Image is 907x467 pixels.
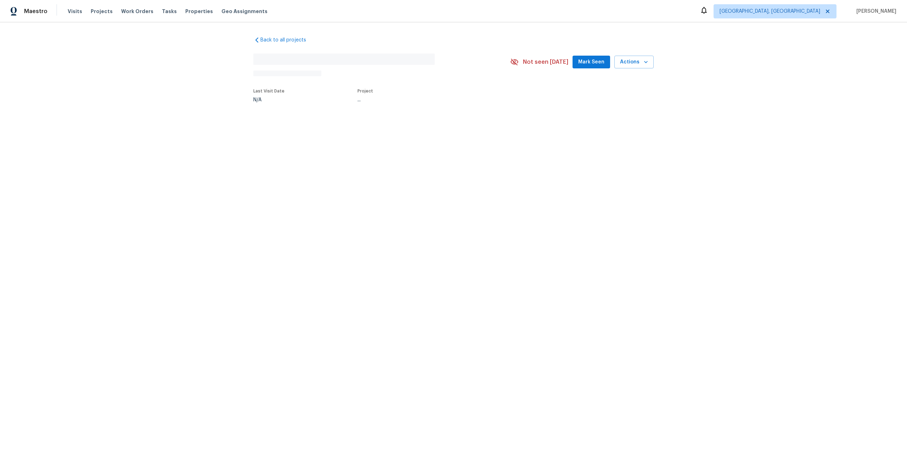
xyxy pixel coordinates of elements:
[24,8,47,15] span: Maestro
[614,56,654,69] button: Actions
[185,8,213,15] span: Properties
[68,8,82,15] span: Visits
[221,8,267,15] span: Geo Assignments
[573,56,610,69] button: Mark Seen
[253,89,285,93] span: Last Visit Date
[162,9,177,14] span: Tasks
[121,8,153,15] span: Work Orders
[523,58,568,66] span: Not seen [DATE]
[357,89,373,93] span: Project
[91,8,113,15] span: Projects
[578,58,604,67] span: Mark Seen
[253,36,321,44] a: Back to all projects
[253,97,285,102] div: N/A
[854,8,896,15] span: [PERSON_NAME]
[357,97,494,102] div: ...
[620,58,648,67] span: Actions
[720,8,820,15] span: [GEOGRAPHIC_DATA], [GEOGRAPHIC_DATA]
